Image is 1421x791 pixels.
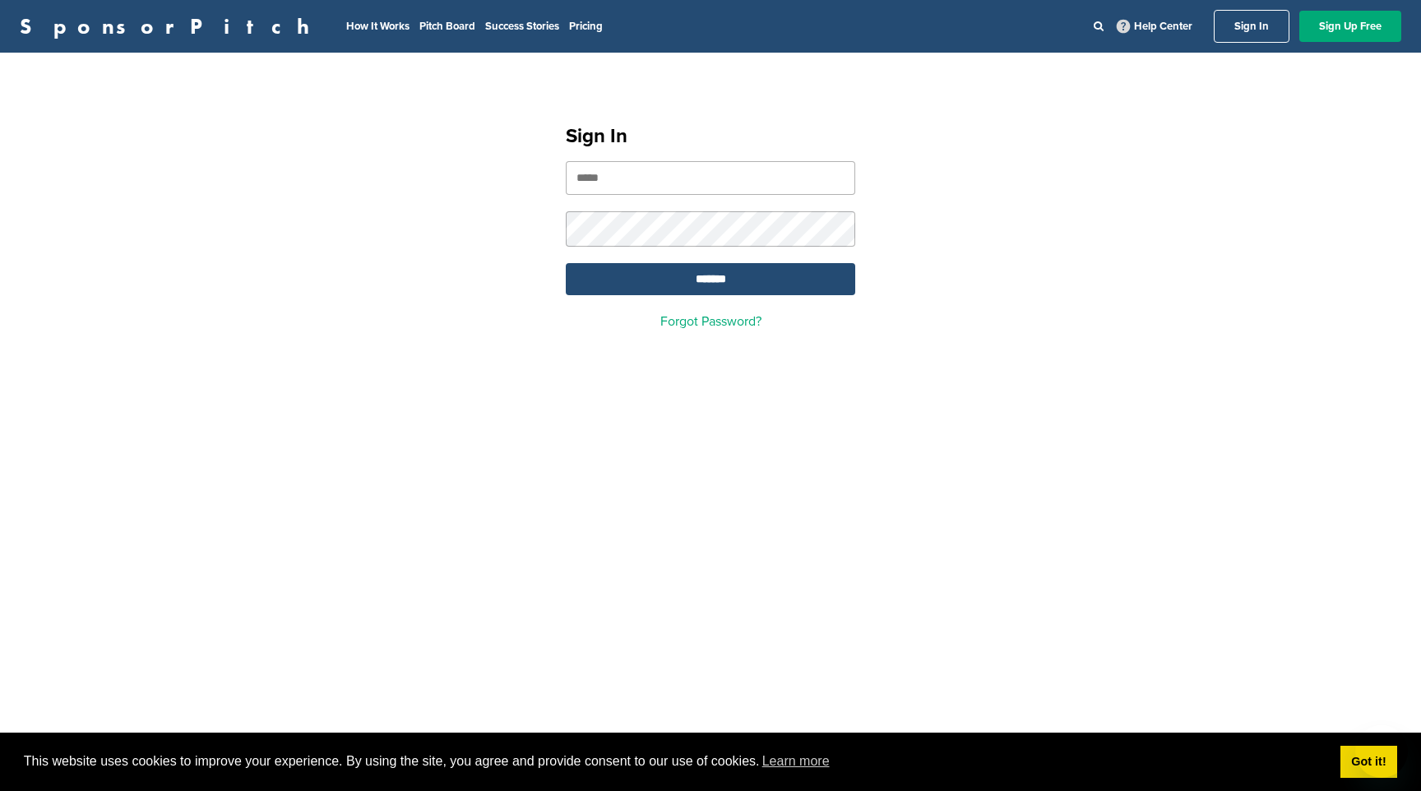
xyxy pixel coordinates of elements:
h1: Sign In [566,122,855,151]
a: learn more about cookies [760,749,832,774]
a: Help Center [1113,16,1196,36]
a: Sign In [1214,10,1289,43]
a: Success Stories [485,20,559,33]
a: SponsorPitch [20,16,320,37]
span: This website uses cookies to improve your experience. By using the site, you agree and provide co... [24,749,1327,774]
a: How It Works [346,20,410,33]
a: Forgot Password? [660,313,761,330]
a: Pricing [569,20,603,33]
a: dismiss cookie message [1340,746,1397,779]
iframe: Button to launch messaging window [1355,725,1408,778]
a: Pitch Board [419,20,475,33]
a: Sign Up Free [1299,11,1401,42]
